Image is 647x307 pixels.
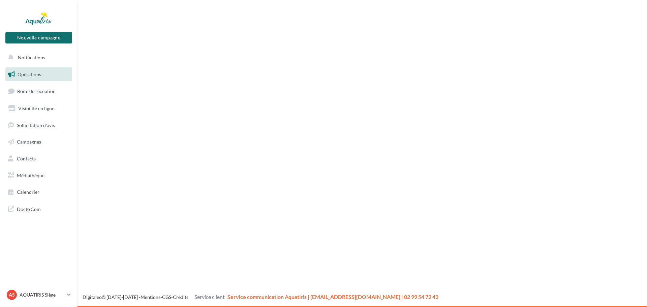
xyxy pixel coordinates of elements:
[17,205,41,213] span: Docto'Com
[194,294,225,300] span: Service client
[4,202,73,216] a: Docto'Com
[173,294,188,300] a: Crédits
[18,55,45,60] span: Notifications
[141,294,160,300] a: Mentions
[17,122,55,128] span: Sollicitation d'avis
[17,156,36,161] span: Contacts
[4,51,71,65] button: Notifications
[4,185,73,199] a: Calendrier
[17,189,39,195] span: Calendrier
[83,294,438,300] span: © [DATE]-[DATE] - - -
[18,71,41,77] span: Opérations
[4,135,73,149] a: Campagnes
[5,288,72,301] a: AS AQUATIRIS Siège
[20,291,64,298] p: AQUATIRIS Siège
[17,139,41,145] span: Campagnes
[5,32,72,43] button: Nouvelle campagne
[4,67,73,82] a: Opérations
[227,294,438,300] span: Service communication Aquatiris | [EMAIL_ADDRESS][DOMAIN_NAME] | 02 99 54 72 43
[162,294,171,300] a: CGS
[18,105,54,111] span: Visibilité en ligne
[9,291,15,298] span: AS
[4,152,73,166] a: Contacts
[83,294,102,300] a: Digitaleo
[4,84,73,98] a: Boîte de réception
[4,118,73,132] a: Sollicitation d'avis
[17,173,44,178] span: Médiathèque
[4,101,73,116] a: Visibilité en ligne
[4,168,73,183] a: Médiathèque
[17,88,56,94] span: Boîte de réception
